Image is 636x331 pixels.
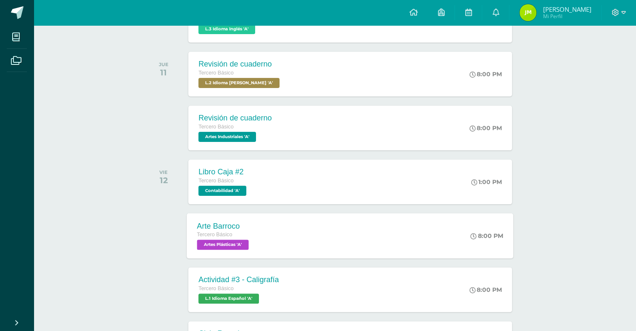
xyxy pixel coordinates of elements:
[198,124,233,130] span: Tercero Básico
[543,13,591,20] span: Mi Perfil
[159,169,168,175] div: VIE
[198,70,233,76] span: Tercero Básico
[159,175,168,185] div: 12
[198,24,255,34] span: L.3 Idioma Inglés 'A'
[471,232,504,240] div: 8:00 PM
[470,70,502,78] div: 8:00 PM
[470,286,502,294] div: 8:00 PM
[198,60,282,69] div: Revisión de cuaderno
[198,168,248,176] div: Libro Caja #2
[159,61,169,67] div: JUE
[197,232,232,238] span: Tercero Básico
[470,124,502,132] div: 8:00 PM
[520,4,536,21] img: b2b9856d5061f97cd2611f9c69a6e144.png
[198,294,259,304] span: L.1 Idioma Español 'A'
[198,178,233,184] span: Tercero Básico
[198,275,279,284] div: Actividad #3 - Caligrafía
[471,178,502,186] div: 1:00 PM
[198,186,246,196] span: Contabilidad 'A'
[197,222,251,230] div: Arte Barroco
[543,5,591,13] span: [PERSON_NAME]
[159,67,169,77] div: 11
[198,114,272,123] div: Revisión de cuaderno
[198,286,233,291] span: Tercero Básico
[198,132,256,142] span: Artes Industriales 'A'
[198,78,280,88] span: L.2 Idioma Maya Kaqchikel 'A'
[197,240,249,250] span: Artes Plásticas 'A'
